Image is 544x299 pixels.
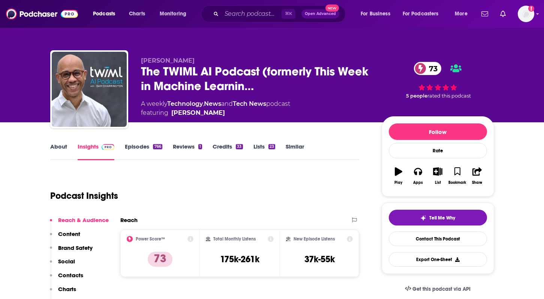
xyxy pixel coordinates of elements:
[222,8,282,20] input: Search podcasts, credits, & more...
[58,244,93,251] p: Brand Safety
[171,108,225,117] a: Sam Charrington
[398,8,450,20] button: open menu
[203,100,204,107] span: ,
[294,236,335,242] h2: New Episode Listens
[93,9,115,19] span: Podcasts
[52,52,127,127] img: The TWIML AI Podcast (formerly This Week in Machine Learning & Artificial Intelligence)
[413,180,423,185] div: Apps
[58,272,83,279] p: Contacts
[58,216,109,224] p: Reach & Audience
[141,99,290,117] div: A weekly podcast
[448,180,466,185] div: Bookmark
[403,9,439,19] span: For Podcasters
[467,162,487,189] button: Share
[478,8,491,20] a: Show notifications dropdown
[455,9,468,19] span: More
[389,162,408,189] button: Play
[394,180,402,185] div: Play
[389,143,487,158] div: Rate
[173,143,202,160] a: Reviews1
[50,244,93,258] button: Brand Safety
[389,210,487,225] button: tell me why sparkleTell Me Why
[213,143,243,160] a: Credits33
[268,144,275,149] div: 23
[167,100,203,107] a: Technology
[220,254,259,265] h3: 175k-261k
[472,180,482,185] div: Share
[382,57,494,104] div: 73 5 peoplerated this podcast
[50,143,67,160] a: About
[448,162,467,189] button: Bookmark
[58,258,75,265] p: Social
[141,108,290,117] span: featuring
[136,236,165,242] h2: Power Score™
[408,162,428,189] button: Apps
[204,100,221,107] a: News
[102,144,115,150] img: Podchaser Pro
[50,258,75,272] button: Social
[497,8,509,20] a: Show notifications dropdown
[518,6,534,22] span: Logged in as kindrieri
[198,144,202,149] div: 1
[389,231,487,246] a: Contact This Podcast
[208,5,353,23] div: Search podcasts, credits, & more...
[236,144,243,149] div: 33
[141,57,195,64] span: [PERSON_NAME]
[6,7,78,21] img: Podchaser - Follow, Share and Rate Podcasts
[414,62,441,75] a: 73
[120,216,138,224] h2: Reach
[518,6,534,22] img: User Profile
[389,252,487,267] button: Export One-Sheet
[304,254,335,265] h3: 37k-55k
[148,252,172,267] p: 73
[355,8,400,20] button: open menu
[286,143,304,160] a: Similar
[399,280,477,298] a: Get this podcast via API
[50,230,80,244] button: Content
[389,123,487,140] button: Follow
[427,93,471,99] span: rated this podcast
[428,162,447,189] button: List
[325,5,339,12] span: New
[528,6,534,12] svg: Add a profile image
[450,8,477,20] button: open menu
[412,286,471,292] span: Get this podcast via API
[518,6,534,22] button: Show profile menu
[233,100,266,107] a: Tech News
[88,8,125,20] button: open menu
[50,190,118,201] h1: Podcast Insights
[129,9,145,19] span: Charts
[305,12,336,16] span: Open Advanced
[406,93,427,99] span: 5 people
[78,143,115,160] a: InsightsPodchaser Pro
[420,215,426,221] img: tell me why sparkle
[58,230,80,237] p: Content
[429,215,455,221] span: Tell Me Why
[282,9,295,19] span: ⌘ K
[50,216,109,230] button: Reach & Audience
[153,144,162,149] div: 766
[361,9,390,19] span: For Business
[160,9,186,19] span: Monitoring
[213,236,256,242] h2: Total Monthly Listens
[58,285,76,293] p: Charts
[253,143,275,160] a: Lists23
[125,143,162,160] a: Episodes766
[124,8,150,20] a: Charts
[301,9,339,18] button: Open AdvancedNew
[221,100,233,107] span: and
[154,8,196,20] button: open menu
[421,62,441,75] span: 73
[50,272,83,285] button: Contacts
[435,180,441,185] div: List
